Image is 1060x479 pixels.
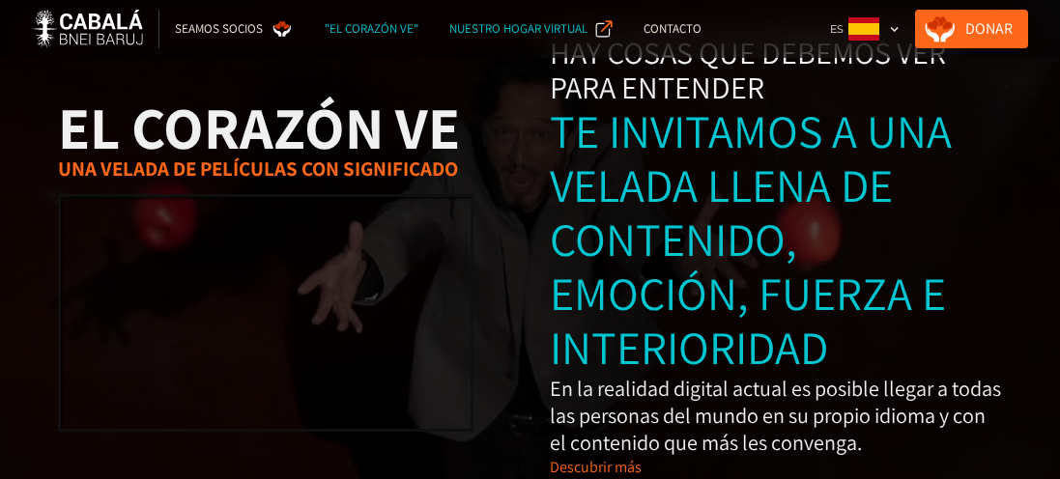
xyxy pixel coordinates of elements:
[175,19,263,39] div: SEAMOS SOCIOS
[644,19,702,39] div: Contacto
[915,10,1028,48] a: Donar
[325,19,418,39] div: "El corazón ve"
[830,19,844,39] div: ES
[550,104,1003,375] div: Te invitamos a una velada llena de contenido, emoción, fuerza e interioridad
[550,458,642,477] div: Descubrir más
[58,158,473,180] h2: Una velada de películas con significado
[434,10,628,48] a: NUESTRO HOGAR VIRTUAL
[550,35,1003,104] div: Hay cosas que debemos ver para entender
[550,375,1003,456] p: En la realidad digital actual es posible llegar a todas las personas del mundo en su propio idiom...
[61,197,471,429] iframe: YouTube video player
[58,97,473,158] h1: El corazón ve
[449,19,587,39] div: NUESTRO HOGAR VIRTUAL
[822,10,907,48] div: ES
[628,10,717,48] a: Contacto
[159,10,309,48] a: SEAMOS SOCIOS
[309,10,434,48] a: "El corazón ve"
